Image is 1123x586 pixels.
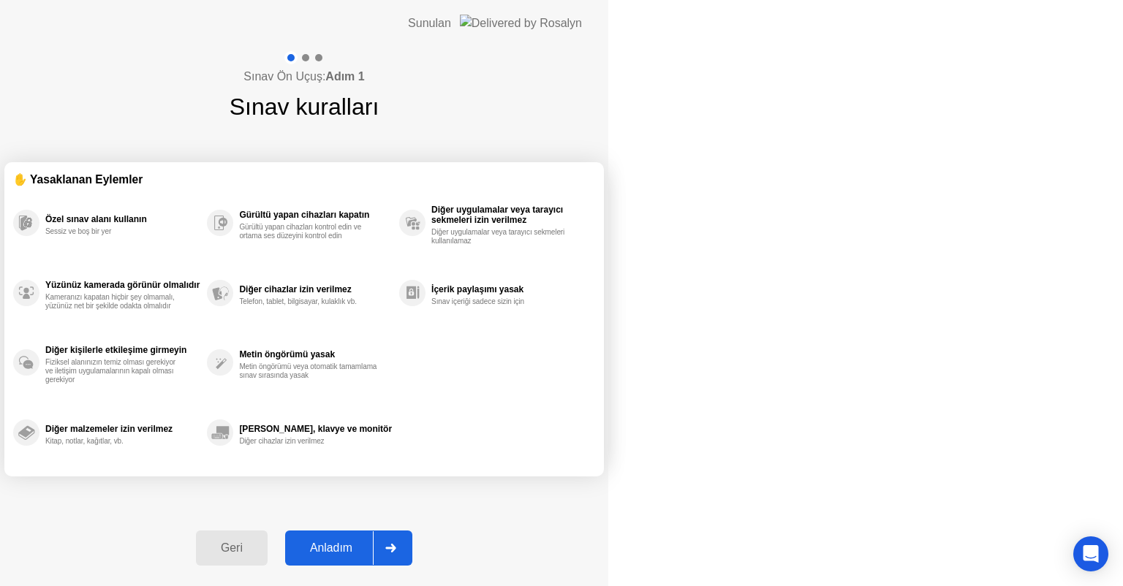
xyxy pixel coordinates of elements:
[45,293,184,311] div: Kameranızı kapatan hiçbir şey olmamalı, yüzünüz net bir şekilde odakta olmalıdır
[239,297,377,306] div: Telefon, tablet, bilgisayar, kulaklık vb.
[45,227,184,236] div: Sessiz ve boş bir yer
[239,210,392,220] div: Gürültü yapan cihazları kapatın
[325,70,364,83] b: Adım 1
[431,228,570,246] div: Diğer uygulamalar veya tarayıcı sekmeleri kullanılamaz
[45,280,200,290] div: Yüzünüz kamerada görünür olmalıdır
[243,68,364,85] h4: Sınav Ön Uçuş:
[45,358,184,384] div: Fiziksel alanınızın temiz olması gerekiyor ve iletişim uygulamalarının kapalı olması gerekiyor
[1073,536,1108,571] div: Open Intercom Messenger
[45,437,184,446] div: Kitap, notlar, kağıtlar, vb.
[431,205,588,225] div: Diğer uygulamalar veya tarayıcı sekmeleri izin verilmez
[200,541,263,555] div: Geri
[239,284,392,294] div: Diğer cihazlar izin verilmez
[45,424,200,434] div: Diğer malzemeler izin verilmez
[239,437,377,446] div: Diğer cihazlar izin verilmez
[239,362,377,380] div: Metin öngörümü veya otomatik tamamlama sınav sırasında yasak
[239,349,392,359] div: Metin öngörümü yasak
[285,530,412,566] button: Anladım
[431,284,588,294] div: İçerik paylaşımı yasak
[230,89,379,124] h1: Sınav kuralları
[196,530,268,566] button: Geri
[239,424,392,434] div: [PERSON_NAME], klavye ve monitör
[45,345,200,355] div: Diğer kişilerle etkileşime girmeyin
[45,214,200,224] div: Özel sınav alanı kullanın
[290,541,373,555] div: Anladım
[13,171,595,188] div: ✋ Yasaklanan Eylemler
[408,15,451,32] div: Sunulan
[239,223,377,240] div: Gürültü yapan cihazları kontrol edin ve ortama ses düzeyini kontrol edin
[460,15,582,31] img: Delivered by Rosalyn
[431,297,570,306] div: Sınav içeriği sadece sizin için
